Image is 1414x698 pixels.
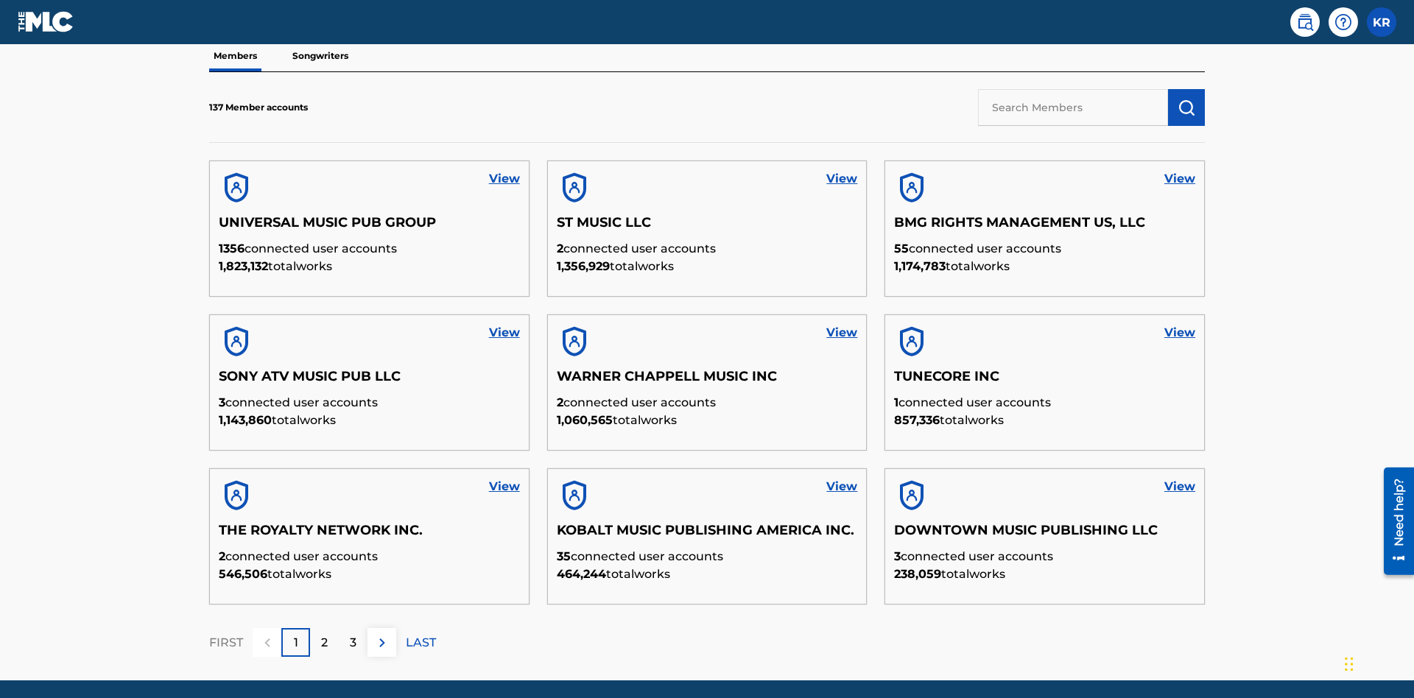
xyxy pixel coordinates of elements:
p: Songwriters [288,40,353,71]
p: connected user accounts [894,548,1195,565]
h5: BMG RIGHTS MANAGEMENT US, LLC [894,214,1195,240]
p: total works [557,565,858,583]
img: Search Works [1178,99,1195,116]
span: 2 [557,242,563,255]
h5: ST MUSIC LLC [557,214,858,240]
h5: THE ROYALTY NETWORK INC. [219,522,520,548]
iframe: Chat Widget [1340,627,1414,698]
a: View [826,324,857,342]
span: 1,143,860 [219,413,272,427]
p: total works [894,412,1195,429]
h5: SONY ATV MUSIC PUB LLC [219,368,520,394]
div: Drag [1345,642,1354,686]
h5: TUNECORE INC [894,368,1195,394]
p: connected user accounts [894,240,1195,258]
p: LAST [406,634,436,652]
img: right [373,634,391,652]
p: total works [557,412,858,429]
span: 238,059 [894,567,941,581]
span: 3 [219,395,225,409]
span: 1,356,929 [557,259,610,273]
p: Members [209,40,261,71]
p: total works [219,412,520,429]
p: 2 [321,634,328,652]
a: View [489,324,520,342]
p: connected user accounts [219,548,520,565]
h5: UNIVERSAL MUSIC PUB GROUP [219,214,520,240]
span: 1,823,132 [219,259,268,273]
p: 3 [350,634,356,652]
iframe: Resource Center [1373,462,1414,582]
span: 1,060,565 [557,413,613,427]
p: connected user accounts [219,240,520,258]
img: account [219,170,254,205]
img: account [894,324,929,359]
a: View [1164,324,1195,342]
div: Help [1329,7,1358,37]
img: account [557,478,592,513]
span: 2 [557,395,563,409]
img: account [557,170,592,205]
p: total works [219,258,520,275]
p: total works [219,565,520,583]
span: 1,174,783 [894,259,946,273]
p: connected user accounts [557,548,858,565]
span: 3 [894,549,901,563]
h5: KOBALT MUSIC PUBLISHING AMERICA INC. [557,522,858,548]
a: View [1164,478,1195,496]
p: total works [894,565,1195,583]
img: MLC Logo [18,11,74,32]
span: 546,506 [219,567,267,581]
div: User Menu [1367,7,1396,37]
img: help [1334,13,1352,31]
p: 1 [294,634,298,652]
span: 857,336 [894,413,940,427]
input: Search Members [978,89,1168,126]
img: account [894,170,929,205]
p: connected user accounts [894,394,1195,412]
a: View [1164,170,1195,188]
a: View [826,170,857,188]
img: account [894,478,929,513]
p: total works [894,258,1195,275]
span: 1356 [219,242,245,255]
p: FIRST [209,634,243,652]
p: connected user accounts [557,394,858,412]
p: total works [557,258,858,275]
img: account [219,324,254,359]
a: Public Search [1290,7,1320,37]
img: account [557,324,592,359]
p: connected user accounts [557,240,858,258]
a: View [826,478,857,496]
img: account [219,478,254,513]
span: 35 [557,549,571,563]
img: search [1296,13,1314,31]
p: 137 Member accounts [209,101,308,114]
span: 1 [894,395,898,409]
a: View [489,478,520,496]
h5: WARNER CHAPPELL MUSIC INC [557,368,858,394]
span: 2 [219,549,225,563]
a: View [489,170,520,188]
h5: DOWNTOWN MUSIC PUBLISHING LLC [894,522,1195,548]
span: 55 [894,242,909,255]
p: connected user accounts [219,394,520,412]
span: 464,244 [557,567,606,581]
